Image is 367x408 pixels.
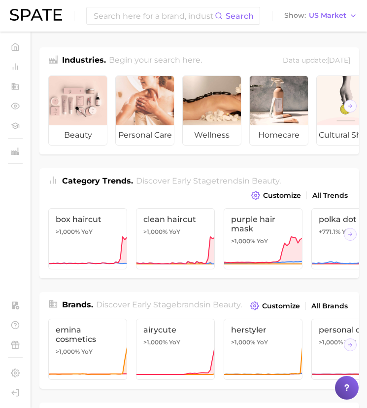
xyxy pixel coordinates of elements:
span: YoY [342,228,353,236]
a: airycute>1,000% YoY [136,319,215,380]
a: emina cosmetics>1,000% YoY [48,319,127,380]
a: Log out. Currently logged in with e-mail brittany@kirkerent.com. [8,385,23,400]
span: All Brands [311,302,348,310]
a: personal care [115,75,174,146]
span: YoY [169,338,180,346]
span: personal care [116,125,174,145]
div: Data update: [DATE] [283,54,350,68]
a: beauty [48,75,107,146]
span: purple hair mask [231,215,295,233]
span: Category Trends . [62,176,133,185]
button: Scroll Right [344,228,357,241]
span: YoY [169,228,180,236]
span: Search [226,11,254,21]
span: All Trends [312,191,348,200]
span: Brands . [62,300,93,309]
span: +771.1% [319,228,340,235]
span: herstyler [231,325,295,334]
span: box haircut [56,215,120,224]
span: >1,000% [56,228,80,235]
span: Customize [263,191,301,200]
span: beauty [213,300,240,309]
span: YoY [344,338,356,346]
a: herstyler>1,000% YoY [224,319,302,380]
span: >1,000% [319,338,343,346]
span: wellness [183,125,241,145]
span: >1,000% [143,228,167,235]
span: Customize [262,302,300,310]
a: purple hair mask>1,000% YoY [224,208,302,269]
span: beauty [49,125,107,145]
a: wellness [182,75,241,146]
span: Discover Early Stage trends in . [136,176,281,185]
button: ShowUS Market [282,9,360,22]
span: YoY [81,228,93,236]
a: All Trends [310,189,350,202]
span: US Market [309,13,346,18]
span: beauty [252,176,279,185]
span: YoY [257,237,268,245]
h1: Industries. [62,54,106,68]
a: homecare [249,75,308,146]
h2: Begin your search here. [109,54,202,68]
span: airycute [143,325,207,334]
button: Customize [249,188,303,202]
span: >1,000% [143,338,167,346]
button: Customize [248,299,302,313]
button: Scroll Right [344,338,357,351]
span: YoY [81,348,93,356]
span: homecare [250,125,308,145]
span: emina cosmetics [56,325,120,344]
span: Show [284,13,306,18]
button: Scroll Right [344,100,357,112]
span: clean haircut [143,215,207,224]
a: clean haircut>1,000% YoY [136,208,215,269]
a: All Brands [309,299,350,313]
img: SPATE [10,9,62,21]
span: >1,000% [56,348,80,355]
a: box haircut>1,000% YoY [48,208,127,269]
span: YoY [257,338,268,346]
input: Search here for a brand, industry, or ingredient [93,7,215,24]
span: >1,000% [231,338,255,346]
span: >1,000% [231,237,255,245]
span: Discover Early Stage brands in . [96,300,242,309]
